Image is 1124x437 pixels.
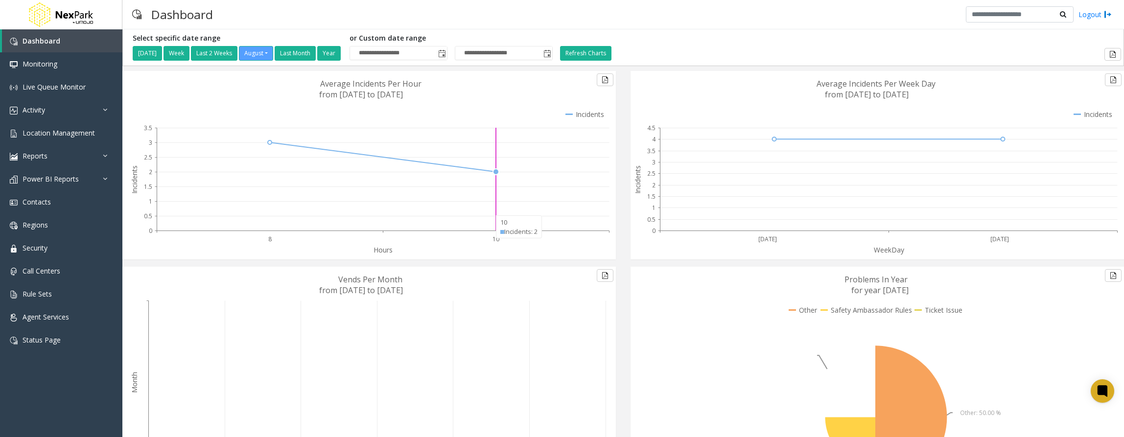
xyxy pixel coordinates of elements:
[23,197,51,207] span: Contacts
[10,38,18,46] img: 'icon'
[647,215,656,224] text: 0.5
[319,285,403,296] text: from [DATE] to [DATE]
[10,107,18,115] img: 'icon'
[10,84,18,92] img: 'icon'
[652,227,656,235] text: 0
[149,138,152,147] text: 3
[652,135,656,143] text: 4
[647,147,656,155] text: 3.5
[23,82,86,92] span: Live Queue Monitor
[990,235,1009,243] text: [DATE]
[268,235,272,243] text: 8
[500,227,538,236] div: Incidents: 2
[23,36,60,46] span: Dashboard
[374,245,393,254] text: Hours
[436,46,447,60] span: Toggle popup
[652,204,656,212] text: 1
[541,46,552,60] span: Toggle popup
[23,220,48,230] span: Regions
[560,46,611,61] button: Refresh Charts
[23,335,61,345] span: Status Page
[492,235,499,243] text: 10
[149,227,152,235] text: 0
[146,2,218,26] h3: Dashboard
[191,46,237,61] button: Last 2 Weeks
[10,130,18,138] img: 'icon'
[10,268,18,276] img: 'icon'
[23,312,69,322] span: Agent Services
[10,153,18,161] img: 'icon'
[1105,73,1122,86] button: Export to pdf
[1078,9,1112,20] a: Logout
[10,314,18,322] img: 'icon'
[350,34,553,43] h5: or Custom date range
[652,181,656,189] text: 2
[758,235,777,243] text: [DATE]
[317,46,341,61] button: Year
[23,128,95,138] span: Location Management
[10,222,18,230] img: 'icon'
[10,176,18,184] img: 'icon'
[647,192,656,201] text: 1.5
[130,372,139,393] text: Month
[164,46,189,61] button: Week
[1105,269,1122,282] button: Export to pdf
[10,61,18,69] img: 'icon'
[275,46,316,61] button: Last Month
[851,285,909,296] text: for year [DATE]
[597,73,613,86] button: Export to pdf
[144,153,152,161] text: 2.5
[2,29,122,52] a: Dashboard
[23,59,57,69] span: Monitoring
[647,169,656,178] text: 2.5
[132,2,141,26] img: pageIcon
[1104,9,1112,20] img: logout
[130,165,139,194] text: Incidents
[23,266,60,276] span: Call Centers
[23,105,45,115] span: Activity
[133,46,162,61] button: [DATE]
[844,274,908,285] text: Problems In Year
[500,218,538,227] div: 10
[149,197,152,206] text: 1
[597,269,613,282] button: Export to pdf
[825,89,909,100] text: from [DATE] to [DATE]
[320,78,421,89] text: Average Incidents Per Hour
[10,245,18,253] img: 'icon'
[10,337,18,345] img: 'icon'
[817,78,936,89] text: Average Incidents Per Week Day
[1104,48,1121,61] button: Export to pdf
[338,274,402,285] text: Vends Per Month
[144,183,152,191] text: 1.5
[10,199,18,207] img: 'icon'
[647,124,656,132] text: 4.5
[10,291,18,299] img: 'icon'
[149,168,152,176] text: 2
[960,409,1001,417] text: Other: 50.00 %
[144,212,152,220] text: 0.5
[23,174,79,184] span: Power BI Reports
[239,46,273,61] button: August
[652,158,656,166] text: 3
[319,89,403,100] text: from [DATE] to [DATE]
[133,34,342,43] h5: Select specific date range
[144,124,152,132] text: 3.5
[23,151,47,161] span: Reports
[23,243,47,253] span: Security
[23,289,52,299] span: Rule Sets
[874,245,905,254] text: WeekDay
[633,165,642,194] text: Incidents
